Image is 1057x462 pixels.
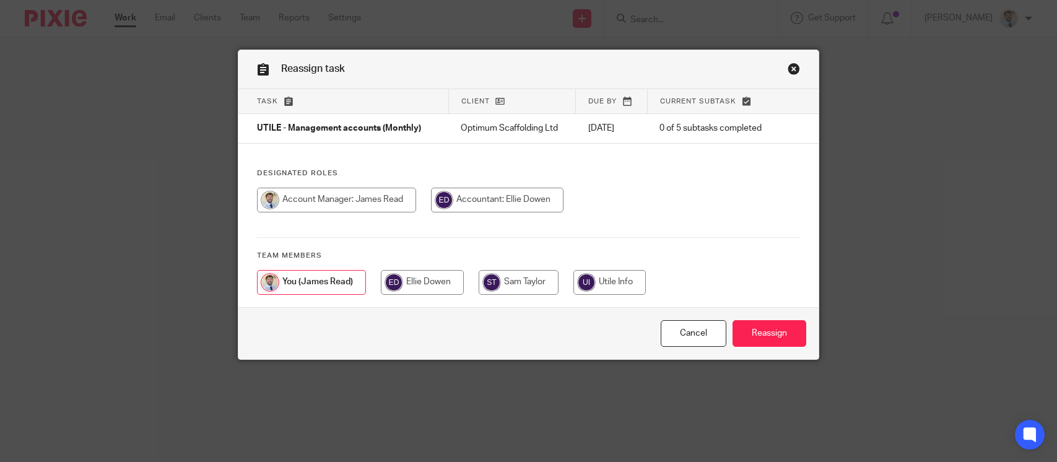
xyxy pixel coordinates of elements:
span: Task [257,98,278,105]
p: Optimum Scaffolding Ltd [461,122,563,134]
h4: Team members [257,251,800,261]
span: Reassign task [281,64,345,74]
a: Close this dialog window [661,320,726,347]
p: [DATE] [588,122,635,134]
td: 0 of 5 subtasks completed [647,114,780,144]
span: Client [461,98,490,105]
h4: Designated Roles [257,168,800,178]
span: Due by [588,98,617,105]
span: UTILE - Management accounts (Monthly) [257,124,421,133]
span: Current subtask [660,98,736,105]
input: Reassign [733,320,806,347]
a: Close this dialog window [788,63,800,79]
